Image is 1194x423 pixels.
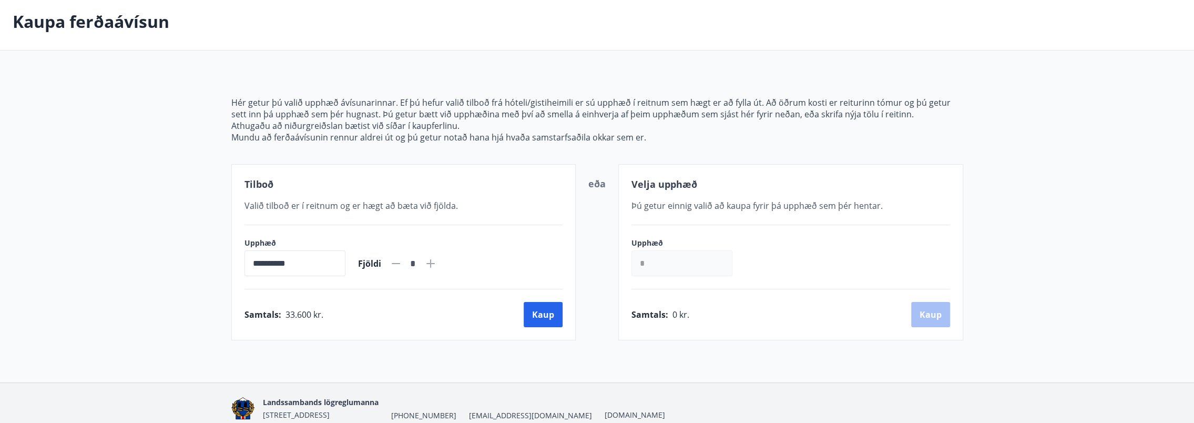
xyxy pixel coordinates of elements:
[244,238,345,248] label: Upphæð
[244,309,281,320] span: Samtals :
[285,309,323,320] span: 33.600 kr.
[588,177,606,190] span: eða
[358,258,381,269] span: Fjöldi
[631,238,743,248] label: Upphæð
[244,178,273,190] span: Tilboð
[469,410,592,421] span: [EMAIL_ADDRESS][DOMAIN_NAME]
[391,410,456,421] span: [PHONE_NUMBER]
[605,410,665,420] a: [DOMAIN_NAME]
[672,309,689,320] span: 0 kr.
[231,132,963,143] p: Mundu að ferðaávísunin rennur aldrei út og þú getur notað hana hjá hvaða samstarfsaðila okkar sem...
[231,97,963,120] p: Hér getur þú valið upphæð ávísunarinnar. Ef þú hefur valið tilboð frá hóteli/gistiheimili er sú u...
[631,178,697,190] span: Velja upphæð
[524,302,563,327] button: Kaup
[231,120,963,132] p: Athugaðu að niðurgreiðslan bætist við síðar í kaupferlinu.
[263,397,379,407] span: Landssambands lögreglumanna
[631,309,668,320] span: Samtals :
[244,200,458,211] span: Valið tilboð er í reitnum og er hægt að bæta við fjölda.
[631,200,883,211] span: Þú getur einnig valið að kaupa fyrir þá upphæð sem þér hentar.
[13,10,169,33] p: Kaupa ferðaávísun
[231,397,255,420] img: 1cqKbADZNYZ4wXUG0EC2JmCwhQh0Y6EN22Kw4FTY.png
[263,410,330,420] span: [STREET_ADDRESS]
